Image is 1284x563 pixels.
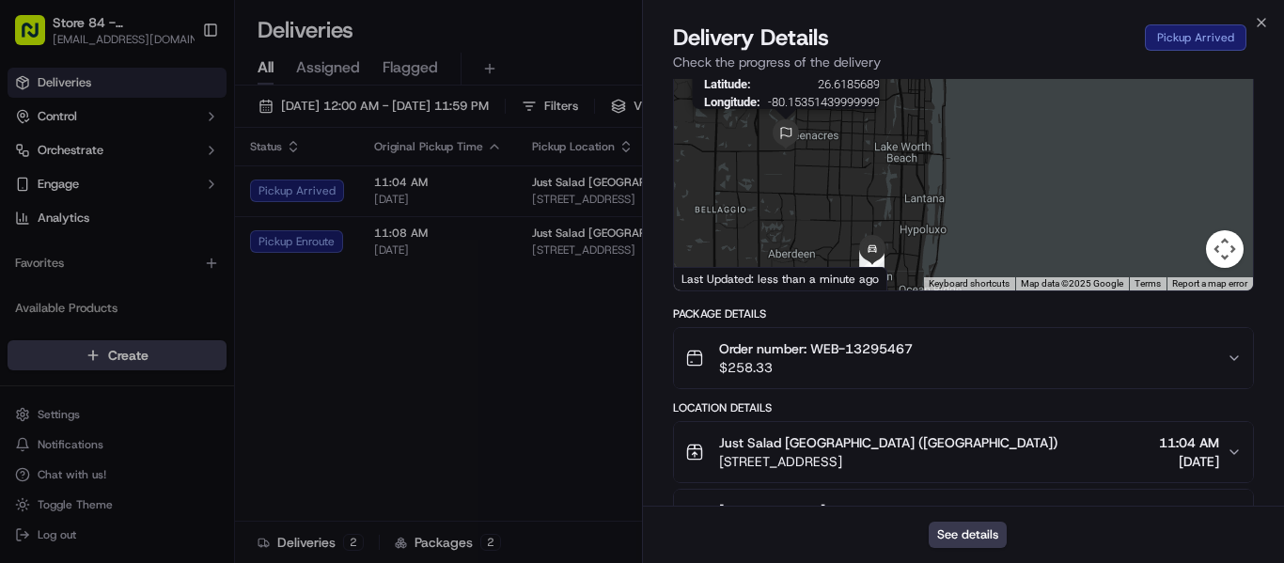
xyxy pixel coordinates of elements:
span: 26.6185689 [759,77,880,91]
div: 💻 [159,371,174,386]
a: 📗Knowledge Base [11,362,151,396]
span: [STREET_ADDRESS] [719,452,1057,471]
button: Just Salad [GEOGRAPHIC_DATA] ([GEOGRAPHIC_DATA])[STREET_ADDRESS]11:04 AM[DATE] [674,422,1253,482]
p: Check the progress of the delivery [673,53,1254,71]
button: Map camera controls [1206,230,1244,268]
span: Map data ©2025 Google [1021,278,1123,289]
span: Order number: WEB-13295467 [719,339,913,358]
span: Just Salad [GEOGRAPHIC_DATA] ([GEOGRAPHIC_DATA]) [719,433,1057,452]
button: See all [291,241,342,263]
a: Terms (opens in new tab) [1135,278,1161,289]
button: [PERSON_NAME]11:34 AM [674,490,1253,550]
span: [PERSON_NAME] [719,501,825,520]
span: Delivery Details [673,23,829,53]
span: [DATE] [166,291,205,306]
a: Open this area in Google Maps (opens a new window) [679,266,741,290]
div: 4 [860,253,885,277]
div: We're available if you need us! [64,198,238,213]
div: Package Details [673,306,1254,321]
div: Location Details [673,400,1254,415]
img: 1736555255976-a54dd68f-1ca7-489b-9aae-adbdc363a1c4 [19,180,53,213]
div: 📗 [19,371,34,386]
span: 11:04 AM [1159,433,1219,452]
a: 💻API Documentation [151,362,309,396]
span: Knowledge Base [38,369,144,388]
span: -80.15351439999999 [768,95,880,109]
img: 1736555255976-a54dd68f-1ca7-489b-9aae-adbdc363a1c4 [38,292,53,307]
div: Start new chat [64,180,308,198]
span: Pylon [187,415,227,430]
p: Welcome 👋 [19,75,342,105]
span: [DATE] [1159,452,1219,471]
img: Google [679,266,741,290]
button: See details [929,522,1007,548]
span: Longitude : [704,95,760,109]
a: Powered byPylon [133,414,227,430]
span: $258.33 [719,358,913,377]
a: Report a map error [1172,278,1247,289]
span: Latitude : [704,77,751,91]
img: Alwin [19,274,49,304]
div: Last Updated: less than a minute ago [674,267,887,290]
span: 11:34 AM [1159,501,1219,520]
span: API Documentation [178,369,302,388]
div: Past conversations [19,244,126,259]
button: Start new chat [320,185,342,208]
input: Got a question? Start typing here... [49,121,338,141]
span: • [156,291,163,306]
span: [PERSON_NAME] [58,291,152,306]
img: Nash [19,19,56,56]
button: Keyboard shortcuts [929,277,1010,290]
button: Order number: WEB-13295467$258.33 [674,328,1253,388]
